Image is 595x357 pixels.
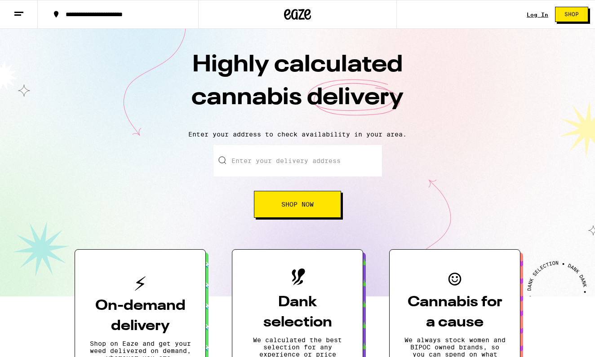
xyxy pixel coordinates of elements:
h1: Highly calculated cannabis delivery [140,49,455,123]
button: Shop [555,7,588,22]
span: Shop Now [281,201,314,207]
a: Shop [548,7,595,22]
a: Log In [527,12,548,18]
h3: Cannabis for a cause [404,292,506,333]
button: Shop Now [254,191,341,218]
h3: Dank selection [247,292,348,333]
span: Shop [564,12,579,17]
input: Enter your delivery address [213,145,382,176]
h3: On-demand delivery [89,296,191,336]
p: Enter your address to check availability in your area. [9,131,586,138]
